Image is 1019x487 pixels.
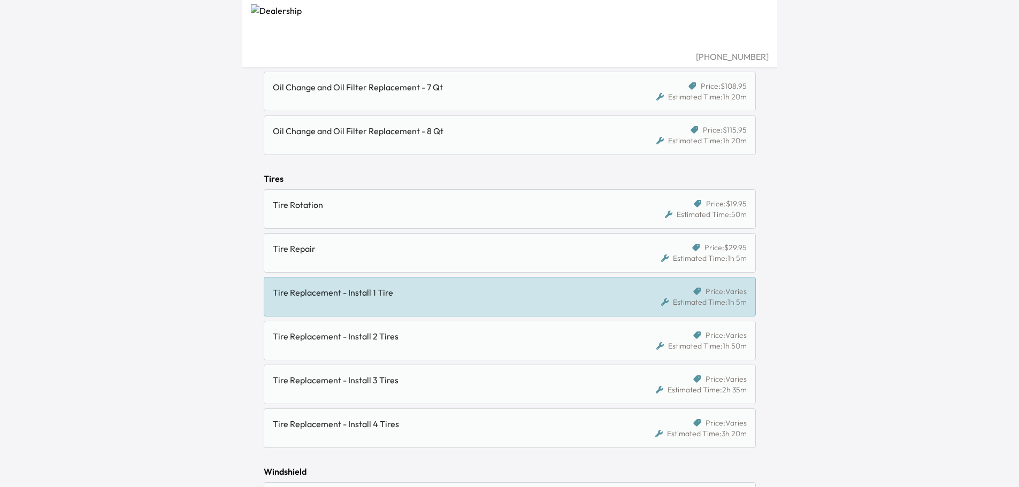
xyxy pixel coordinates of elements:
[706,330,747,341] span: Price: Varies
[704,242,747,253] span: Price: $29.95
[273,330,620,343] div: Tire Replacement - Install 2 Tires
[703,125,747,135] span: Price: $115.95
[251,4,769,50] img: Dealership
[273,286,620,299] div: Tire Replacement - Install 1 Tire
[264,465,756,478] div: Windshield
[706,374,747,384] span: Price: Varies
[273,198,620,211] div: Tire Rotation
[665,209,747,220] div: Estimated Time: 50m
[661,253,747,264] div: Estimated Time: 1h 5m
[273,242,620,255] div: Tire Repair
[661,297,747,307] div: Estimated Time: 1h 5m
[701,81,747,91] span: Price: $108.95
[264,172,756,185] div: Tires
[655,428,747,439] div: Estimated Time: 3h 20m
[656,91,747,102] div: Estimated Time: 1h 20m
[656,135,747,146] div: Estimated Time: 1h 20m
[273,125,620,137] div: Oil Change and Oil Filter Replacement - 8 Qt
[273,81,620,94] div: Oil Change and Oil Filter Replacement - 7 Qt
[656,341,747,351] div: Estimated Time: 1h 50m
[706,198,747,209] span: Price: $19.95
[656,384,747,395] div: Estimated Time: 2h 35m
[273,418,620,430] div: Tire Replacement - Install 4 Tires
[706,286,747,297] span: Price: Varies
[251,50,769,63] div: [PHONE_NUMBER]
[706,418,747,428] span: Price: Varies
[273,374,620,386] div: Tire Replacement - Install 3 Tires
